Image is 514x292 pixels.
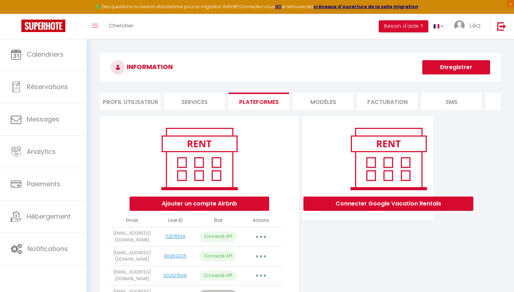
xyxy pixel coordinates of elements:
span: Analytics [27,147,56,156]
li: SMS [421,93,482,110]
img: logout [497,22,506,31]
a: Chercher [104,14,139,39]
a: 502107568 [163,272,187,278]
h3: INFORMATION [100,53,501,82]
span: Léa [469,21,481,30]
p: Connecté API [200,251,237,261]
button: Enregistrer [422,60,490,74]
button: Connecter Google Vacation Rentals [303,197,473,211]
td: [EMAIL_ADDRESS][DOMAIN_NAME] [111,246,153,266]
li: Plateformes [228,93,289,110]
iframe: Chat [484,260,509,287]
span: Chercher [109,22,133,29]
th: État [197,214,240,227]
p: Connecté API [200,231,237,242]
img: rent.png [343,125,434,193]
a: ... Léa [449,14,490,39]
p: Connecté API [200,271,237,281]
td: [EMAIL_ADDRESS][DOMAIN_NAME] [111,227,153,246]
li: Profil Utilisateur [100,93,161,110]
span: Messages [27,115,59,124]
a: créneaux d'ouverture de la salle migration [313,4,418,10]
li: Services [164,93,225,110]
span: Notifications [27,244,68,253]
img: Super Booking [21,20,65,32]
td: [EMAIL_ADDRESS][DOMAIN_NAME] [111,266,153,286]
span: Calendriers [27,50,64,59]
li: MODÈLES [293,93,353,110]
a: ICI [275,4,282,10]
a: 708716134 [165,233,185,239]
th: User ID [153,214,196,227]
span: Réservations [27,82,68,91]
a: 46959205 [164,253,187,259]
th: Email [111,214,153,227]
th: Actions [240,214,282,227]
img: rent.png [154,125,245,193]
span: Paiements [27,179,60,188]
img: ... [454,20,465,31]
button: Ajouter un compte Airbnb [130,197,269,211]
span: Hébergement [27,212,71,221]
button: Besoin d'aide ? [379,20,428,32]
li: Facturation [357,93,418,110]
